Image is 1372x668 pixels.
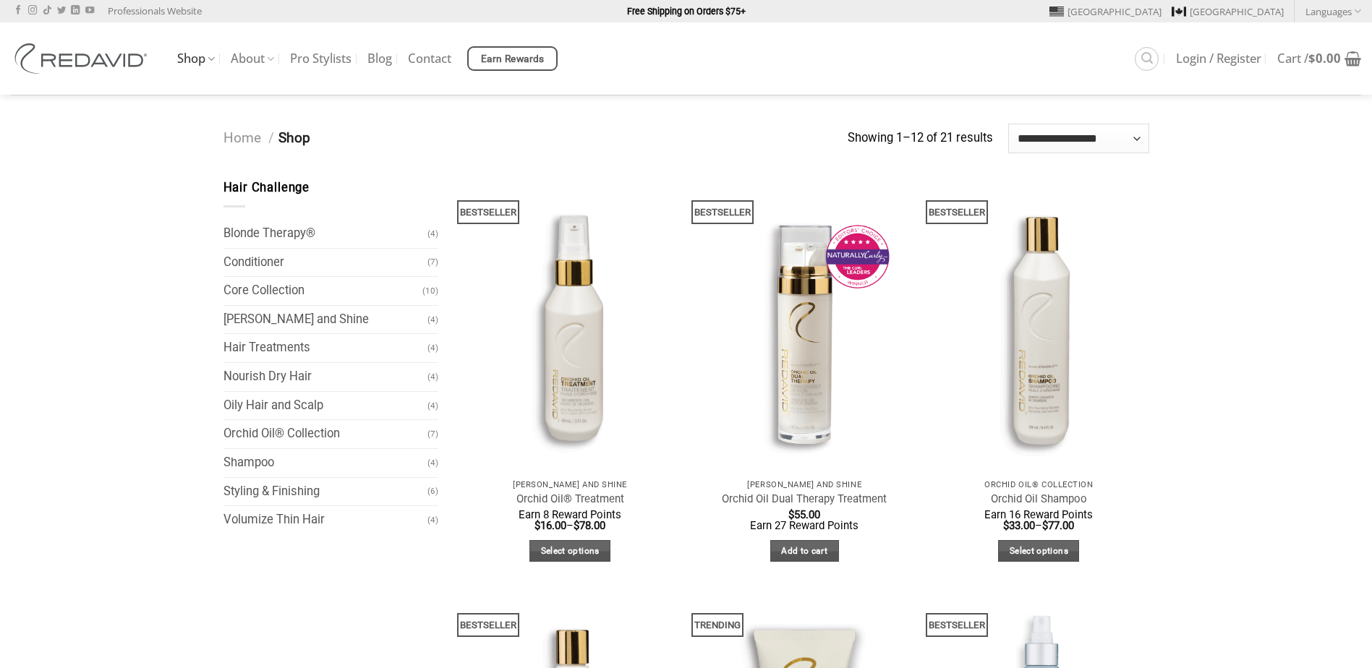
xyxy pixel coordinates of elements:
[223,277,423,305] a: Core Collection
[1049,1,1162,22] a: [GEOGRAPHIC_DATA]
[848,129,993,148] p: Showing 1–12 of 21 results
[788,508,820,521] bdi: 55.00
[1305,1,1361,22] a: Languages
[694,179,915,472] img: REDAVID Orchid Oil Dual Therapy ~ Award Winning Curl Care
[290,46,351,72] a: Pro Stylists
[223,506,428,534] a: Volumize Thin Hair
[1135,47,1159,71] a: Search
[770,540,839,562] a: Add to cart: “Orchid Oil Dual Therapy Treatment”
[991,492,1087,506] a: Orchid Oil Shampoo
[57,6,66,16] a: Follow on Twitter
[28,6,37,16] a: Follow on Instagram
[408,46,451,72] a: Contact
[1003,519,1009,532] span: $
[427,221,438,247] span: (4)
[694,179,915,472] a: Orchid Oil Dual Therapy Treatment
[460,179,681,472] img: REDAVID Orchid Oil Treatment 90ml
[427,364,438,390] span: (4)
[750,519,858,532] span: Earn 27 Reward Points
[223,449,428,477] a: Shampoo
[427,249,438,275] span: (7)
[223,420,428,448] a: Orchid Oil® Collection
[1042,519,1074,532] bdi: 77.00
[427,479,438,504] span: (6)
[1003,519,1035,532] bdi: 33.00
[936,480,1142,489] p: Orchid Oil® Collection
[702,480,908,489] p: [PERSON_NAME] and Shine
[43,6,51,16] a: Follow on TikTok
[177,45,215,73] a: Shop
[1277,43,1361,74] a: Cart /$0.00
[223,334,428,362] a: Hair Treatments
[467,480,673,489] p: [PERSON_NAME] and Shine
[534,519,566,532] bdi: 16.00
[427,393,438,419] span: (4)
[223,363,428,391] a: Nourish Dry Hair
[14,6,22,16] a: Follow on Facebook
[627,6,746,17] strong: Free Shipping on Orders $75+
[929,179,1149,472] img: REDAVID Orchid Oil Shampoo
[1176,46,1261,72] a: Login / Register
[427,450,438,476] span: (4)
[223,220,428,248] a: Blonde Therapy®
[1308,50,1341,67] bdi: 0.00
[11,43,155,74] img: REDAVID Salon Products | United States
[223,129,261,146] a: Home
[574,519,579,532] span: $
[1176,53,1261,64] span: Login / Register
[223,181,310,194] span: Hair Challenge
[427,335,438,361] span: (4)
[422,278,438,304] span: (10)
[367,46,392,72] a: Blog
[223,249,428,277] a: Conditioner
[223,392,428,420] a: Oily Hair and Scalp
[481,51,545,67] span: Earn Rewards
[85,6,94,16] a: Follow on YouTube
[223,478,428,506] a: Styling & Finishing
[929,179,1149,472] a: Orchid Oil Shampoo
[223,127,848,150] nav: Shop
[534,519,540,532] span: $
[529,540,610,562] a: Select options for “Orchid Oil® Treatment”
[427,508,438,533] span: (4)
[467,46,558,71] a: Earn Rewards
[516,492,624,506] a: Orchid Oil® Treatment
[231,45,274,73] a: About
[1042,519,1048,532] span: $
[467,510,673,531] span: –
[519,508,621,521] span: Earn 8 Reward Points
[1277,53,1341,64] span: Cart /
[574,519,605,532] bdi: 78.00
[1308,50,1316,67] span: $
[223,306,428,334] a: [PERSON_NAME] and Shine
[427,421,438,447] span: (7)
[788,508,794,521] span: $
[722,492,887,506] a: Orchid Oil Dual Therapy Treatment
[984,508,1093,521] span: Earn 16 Reward Points
[268,129,274,146] span: /
[1172,1,1284,22] a: [GEOGRAPHIC_DATA]
[1008,124,1149,153] select: Shop order
[460,179,681,472] a: Orchid Oil® Treatment
[427,307,438,333] span: (4)
[71,6,80,16] a: Follow on LinkedIn
[998,540,1079,562] a: Select options for “Orchid Oil Shampoo”
[936,510,1142,531] span: –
